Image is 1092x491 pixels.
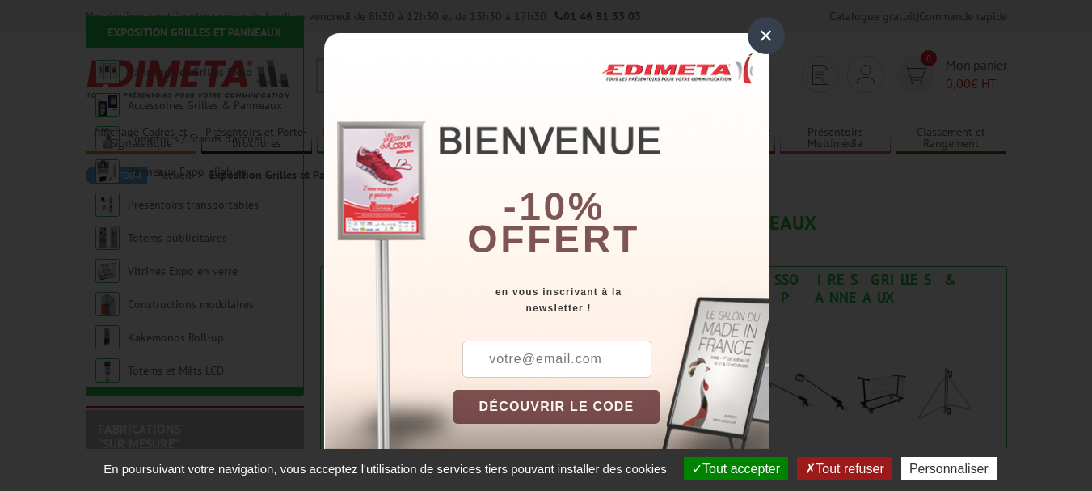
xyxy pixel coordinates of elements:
div: × [748,17,785,54]
input: votre@email.com [462,341,651,378]
button: Personnaliser (fenêtre modale) [901,457,997,480]
button: DÉCOUVRIR LE CODE [453,390,660,424]
div: en vous inscrivant à la newsletter ! [453,284,769,316]
span: En poursuivant votre navigation, vous acceptez l'utilisation de services tiers pouvant installer ... [95,462,675,476]
b: -10% [504,185,605,228]
button: Tout refuser [797,457,892,480]
button: Tout accepter [684,457,788,480]
font: offert [467,218,640,260]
